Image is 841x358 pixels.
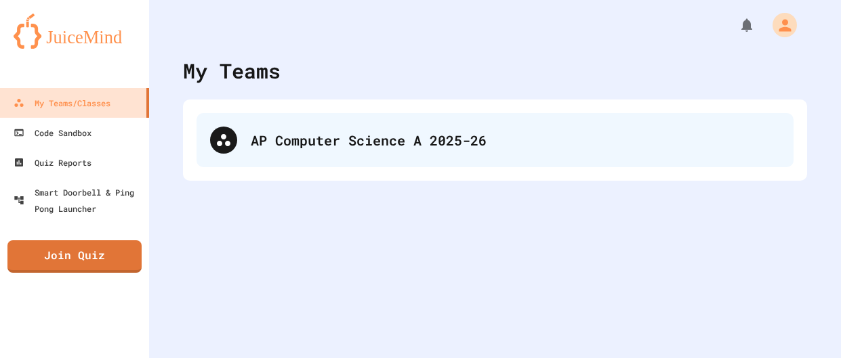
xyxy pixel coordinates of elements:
div: My Teams/Classes [14,95,110,111]
div: AP Computer Science A 2025-26 [251,130,780,150]
div: My Teams [183,55,281,86]
div: AP Computer Science A 2025-26 [197,113,794,167]
img: logo-orange.svg [14,14,136,49]
div: Code Sandbox [14,125,91,141]
div: My Account [758,9,800,41]
a: Join Quiz [7,240,142,273]
div: My Notifications [714,14,758,37]
div: Quiz Reports [14,154,91,171]
div: Smart Doorbell & Ping Pong Launcher [14,184,144,217]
